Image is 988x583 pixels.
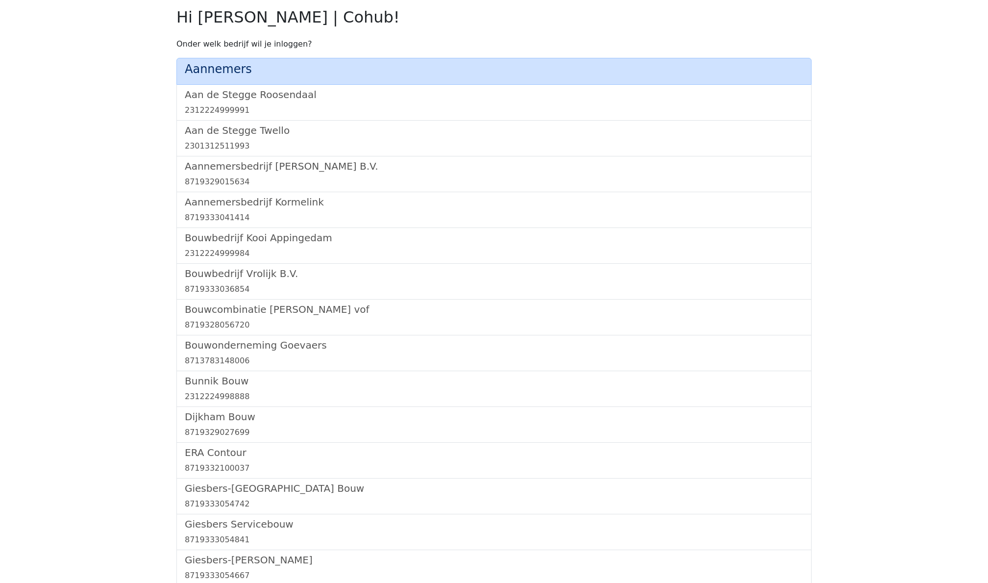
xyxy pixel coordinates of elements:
[185,482,803,510] a: Giesbers-[GEOGRAPHIC_DATA] Bouw8719333054742
[185,498,803,510] div: 8719333054742
[185,89,803,101] h5: Aan de Stegge Roosendaal
[185,339,803,367] a: Bouwonderneming Goevaers8713783148006
[185,304,803,315] h5: Bouwcombinatie [PERSON_NAME] vof
[185,518,803,546] a: Giesbers Servicebouw8719333054841
[185,196,803,208] h5: Aannemersbedrijf Kormelink
[185,339,803,351] h5: Bouwonderneming Goevaers
[185,248,803,259] div: 2312224999984
[185,447,803,474] a: ERA Contour8719332100037
[185,534,803,546] div: 8719333054841
[176,38,812,50] p: Onder welk bedrijf wil je inloggen?
[185,283,803,295] div: 8719333036854
[185,427,803,438] div: 8719329027699
[185,518,803,530] h5: Giesbers Servicebouw
[185,268,803,279] h5: Bouwbedrijf Vrolijk B.V.
[185,411,803,423] h5: Dijkham Bouw
[185,125,803,136] h5: Aan de Stegge Twello
[185,375,803,387] h5: Bunnik Bouw
[185,304,803,331] a: Bouwcombinatie [PERSON_NAME] vof8719328056720
[185,375,803,403] a: Bunnik Bouw2312224998888
[185,482,803,494] h5: Giesbers-[GEOGRAPHIC_DATA] Bouw
[185,554,803,566] h5: Giesbers-[PERSON_NAME]
[185,232,803,259] a: Bouwbedrijf Kooi Appingedam2312224999984
[185,268,803,295] a: Bouwbedrijf Vrolijk B.V.8719333036854
[185,355,803,367] div: 8713783148006
[185,176,803,188] div: 8719329015634
[185,62,803,76] h4: Aannemers
[185,140,803,152] div: 2301312511993
[185,232,803,244] h5: Bouwbedrijf Kooi Appingedam
[185,89,803,116] a: Aan de Stegge Roosendaal2312224999991
[185,160,803,172] h5: Aannemersbedrijf [PERSON_NAME] B.V.
[185,411,803,438] a: Dijkham Bouw8719329027699
[185,104,803,116] div: 2312224999991
[185,319,803,331] div: 8719328056720
[185,196,803,224] a: Aannemersbedrijf Kormelink8719333041414
[176,8,812,26] h2: Hi [PERSON_NAME] | Cohub!
[185,570,803,582] div: 8719333054667
[185,462,803,474] div: 8719332100037
[185,212,803,224] div: 8719333041414
[185,554,803,582] a: Giesbers-[PERSON_NAME]8719333054667
[185,160,803,188] a: Aannemersbedrijf [PERSON_NAME] B.V.8719329015634
[185,447,803,458] h5: ERA Contour
[185,391,803,403] div: 2312224998888
[185,125,803,152] a: Aan de Stegge Twello2301312511993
